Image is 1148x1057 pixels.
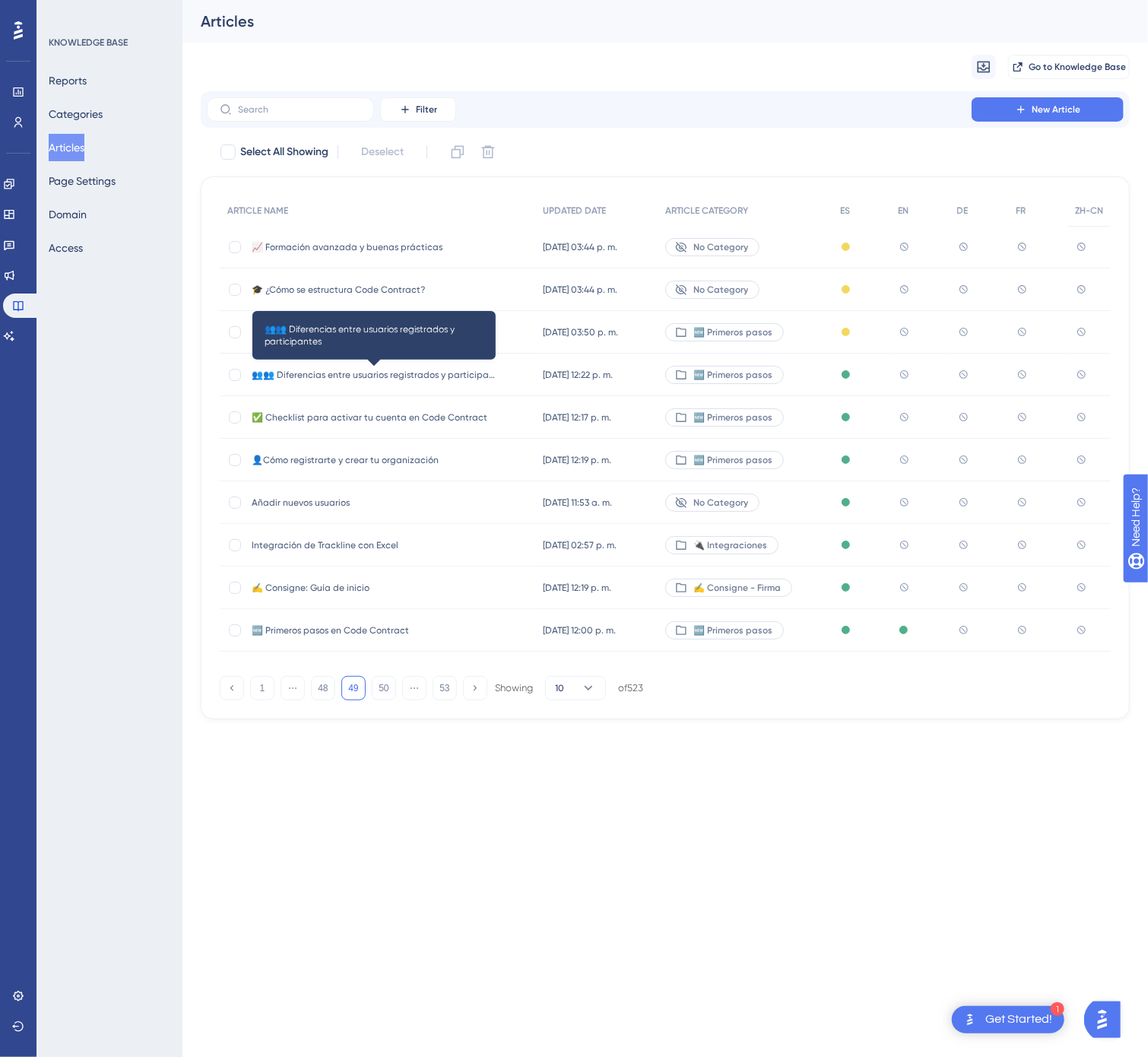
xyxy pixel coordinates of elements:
[252,582,495,594] span: ✍️ Consigne: Guía de inicio
[840,205,850,217] span: ES
[416,103,437,116] span: Filter
[957,205,969,217] span: DE
[1029,61,1126,73] span: Go to Knowledge Base
[49,167,116,195] button: Page Settings
[543,241,617,253] span: [DATE] 03:44 p. m.
[265,323,484,348] span: 👥👥 Diferencias entre usuarios registrados y participantes
[495,681,533,695] div: Showing
[985,1011,1052,1028] div: Get Started!
[380,97,456,122] button: Filter
[1051,1002,1064,1016] div: 1
[1008,55,1130,79] button: Go to Knowledge Base
[693,369,772,381] span: 🆕 Primeros pasos
[252,497,495,509] span: Añadir nuevos usuarios
[252,624,495,636] span: 🆕 Primeros pasos en Code Contract
[49,37,128,49] div: KNOWLEDGE BASE
[433,676,457,700] button: 53
[252,454,495,466] span: 👤Cómo registrarte y crear tu organización
[543,497,612,509] span: [DATE] 11:53 a. m.
[972,97,1124,122] button: New Article
[543,624,616,636] span: [DATE] 12:00 p. m.
[36,4,95,22] span: Need Help?
[227,205,288,217] span: ARTICLE NAME
[543,284,617,296] span: [DATE] 03:44 p. m.
[49,201,87,228] button: Domain
[252,539,495,551] span: Integración de Trackline con Excel
[1032,103,1080,116] span: New Article
[543,539,617,551] span: [DATE] 02:57 p. m.
[49,67,87,94] button: Reports
[693,539,767,551] span: 🔌 Integraciones
[1016,205,1026,217] span: FR
[665,205,748,217] span: ARTICLE CATEGORY
[693,624,772,636] span: 🆕 Primeros pasos
[543,205,606,217] span: UPDATED DATE
[545,676,606,700] button: 10
[693,326,772,338] span: 🆕 Primeros pasos
[693,454,772,466] span: 🆕 Primeros pasos
[543,369,613,381] span: [DATE] 12:22 p. m.
[311,676,335,700] button: 48
[347,138,417,166] button: Deselect
[693,284,748,296] span: No Category
[693,241,748,253] span: No Category
[49,134,84,161] button: Articles
[555,682,564,694] span: 10
[618,681,643,695] div: of 523
[201,11,1092,32] div: Articles
[238,104,361,115] input: Search
[372,676,396,700] button: 50
[898,205,909,217] span: EN
[361,143,404,161] span: Deselect
[49,100,103,128] button: Categories
[543,582,611,594] span: [DATE] 12:19 p. m.
[341,676,366,700] button: 49
[240,143,328,161] span: Select All Showing
[252,241,495,253] span: 📈 Formación avanzada y buenas prácticas
[1084,997,1130,1043] iframe: UserGuiding AI Assistant Launcher
[543,326,618,338] span: [DATE] 03:50 p. m.
[693,497,748,509] span: No Category
[252,411,495,424] span: ✅ Checklist para activar tu cuenta en Code Contract
[952,1006,1064,1033] div: Open Get Started! checklist, remaining modules: 1
[693,411,772,424] span: 🆕 Primeros pasos
[252,284,495,296] span: 🎓 ¿Cómo se estructura Code Contract?
[49,234,83,262] button: Access
[543,411,611,424] span: [DATE] 12:17 p. m.
[402,676,427,700] button: ⋯
[250,676,274,700] button: 1
[961,1011,979,1029] img: launcher-image-alternative-text
[543,454,611,466] span: [DATE] 12:19 p. m.
[1075,205,1103,217] span: ZH-CN
[281,676,305,700] button: ⋯
[252,369,495,381] span: 👥👥 Diferencias entre usuarios registrados y participantes
[693,582,781,594] span: ✍️ Consigne - Firma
